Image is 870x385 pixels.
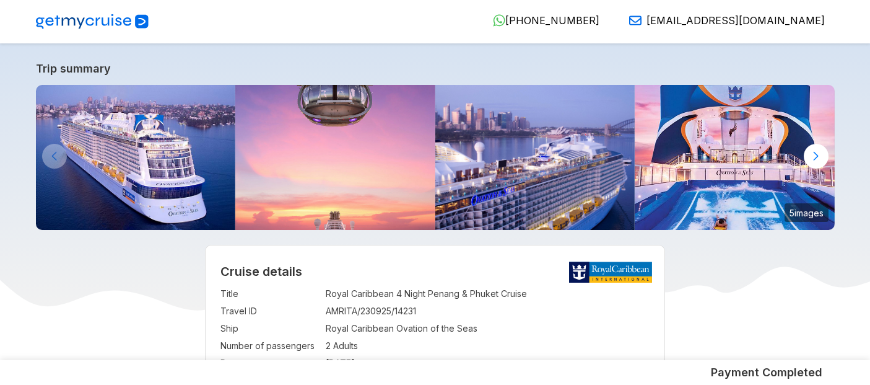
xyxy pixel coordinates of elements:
[220,337,320,355] td: Number of passengers
[505,14,599,27] span: [PHONE_NUMBER]
[36,85,236,230] img: ovation-exterior-back-aerial-sunset-port-ship.jpg
[629,14,642,27] img: Email
[235,85,435,230] img: north-star-sunset-ovation-of-the-seas.jpg
[220,355,320,372] td: Departs
[320,337,326,355] td: :
[326,303,650,320] td: AMRITA/230925/14231
[635,85,835,230] img: ovation-of-the-seas-flowrider-sunset.jpg
[493,14,505,27] img: WhatsApp
[326,285,650,303] td: Royal Caribbean 4 Night Penang & Phuket Cruise
[483,14,599,27] a: [PHONE_NUMBER]
[326,337,650,355] td: 2 Adults
[220,303,320,320] td: Travel ID
[220,285,320,303] td: Title
[220,320,320,337] td: Ship
[326,320,650,337] td: Royal Caribbean Ovation of the Seas
[220,264,650,279] h2: Cruise details
[326,355,650,372] td: [DATE]
[320,285,326,303] td: :
[785,203,829,222] small: 5 images
[711,365,822,380] h5: Payment Completed
[646,14,825,27] span: [EMAIL_ADDRESS][DOMAIN_NAME]
[36,62,835,75] a: Trip summary
[320,303,326,320] td: :
[320,355,326,372] td: :
[320,320,326,337] td: :
[619,14,825,27] a: [EMAIL_ADDRESS][DOMAIN_NAME]
[435,85,635,230] img: ovation-of-the-seas-departing-from-sydney.jpg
